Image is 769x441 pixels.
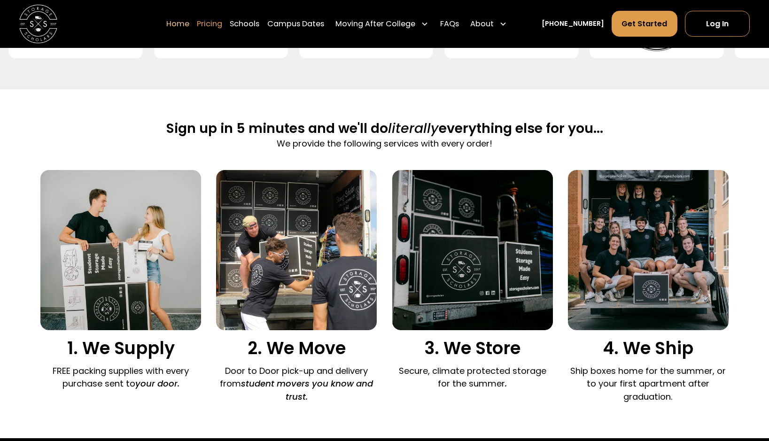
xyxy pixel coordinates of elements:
img: We store your boxes. [392,170,553,331]
a: Schools [230,10,259,37]
h3: 1. We Supply [40,338,201,359]
div: About [466,10,511,37]
a: Home [166,10,189,37]
h2: Sign up in 5 minutes and we'll do everything else for you... [166,120,603,137]
a: [PHONE_NUMBER] [542,19,604,29]
a: FAQs [440,10,459,37]
p: Ship boxes home for the summer, or to your first apartment after graduation. [568,364,729,403]
p: Secure, climate protected storage for the summer [392,364,553,390]
em: your door. [135,378,179,389]
a: home [19,5,57,43]
img: Storage Scholars main logo [19,5,57,43]
h3: 2. We Move [216,338,377,359]
img: We ship your belongings. [568,170,729,331]
a: Get Started [612,11,677,37]
a: Campus Dates [267,10,324,37]
div: Moving After College [332,10,433,37]
img: Door to door pick and delivery. [216,170,377,331]
img: We supply packing materials. [40,170,201,331]
p: We provide the following services with every order! [166,137,603,150]
p: FREE packing supplies with every purchase sent to [40,364,201,390]
div: About [470,18,494,30]
em: . [505,378,507,389]
a: Pricing [197,10,222,37]
em: student movers you know and trust. [241,378,373,402]
p: Door to Door pick-up and delivery from [216,364,377,403]
span: literally [388,119,439,138]
h3: 3. We Store [392,338,553,359]
div: Moving After College [335,18,415,30]
a: Log In [685,11,750,37]
h3: 4. We Ship [568,338,729,359]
